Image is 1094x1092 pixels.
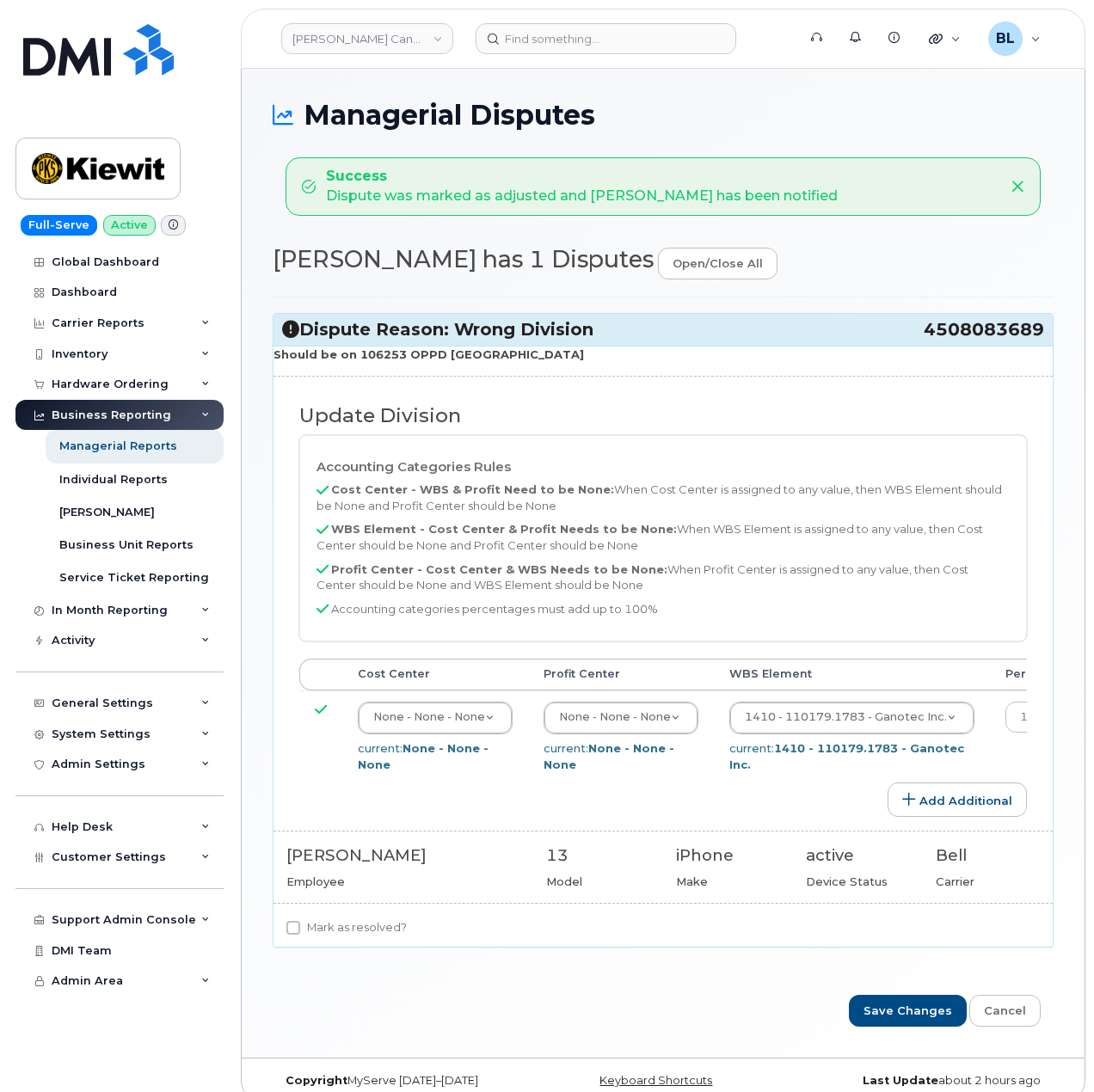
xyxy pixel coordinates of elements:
div: Device Status [806,874,910,890]
a: 1410 - 110179.1783 - Ganotec Inc. [730,702,974,733]
strong: Copyright [286,1074,347,1087]
b: Profit Center - Cost Center & WBS Needs to be None: [331,562,667,576]
a: None - None - None [544,702,698,733]
input: Save Changes [849,995,967,1027]
input: Mark as resolved? [286,921,300,935]
h1: Managerial Disputes [273,100,1054,130]
th: Cost Center [342,659,528,690]
div: Make [676,874,780,890]
a: None - None - None [359,702,512,733]
th: Percentage [990,659,1091,690]
th: WBS Element [714,659,990,690]
a: open/close all [658,248,777,279]
span: current: [729,741,964,771]
strong: Last Update [863,1074,938,1087]
h3: Update Division [299,405,1027,426]
span: None - None - None [559,710,671,723]
div: Employee [286,874,520,890]
strong: None - None - None [544,741,674,771]
p: When WBS Element is assigned to any value, then Cost Center should be None and Profit Center shou... [317,521,1010,553]
label: Mark as resolved? [286,917,407,938]
strong: 1410 - 110179.1783 - Ganotec Inc. [729,741,964,771]
strong: None - None - None [358,741,489,771]
th: Profit Center [528,659,714,690]
h2: [PERSON_NAME] has 1 Disputes [273,247,1054,279]
span: None - None - None [373,710,485,723]
div: 13 [546,844,650,867]
span: current: [544,741,674,771]
div: [PERSON_NAME] [286,844,520,867]
a: Add Additional [888,782,1027,817]
div: active [806,844,910,867]
span: 4508083689 [924,318,1044,341]
div: iPhone [676,844,780,867]
p: When Cost Center is assigned to any value, then WBS Element should be None and Profit Center shou... [317,482,1010,513]
h3: Dispute Reason: Wrong Division [282,318,1044,341]
div: Dispute was marked as adjusted and [PERSON_NAME] has been notified [326,167,838,206]
div: Model [546,874,650,890]
p: When Profit Center is assigned to any value, then Cost Center should be None and WBS Element shou... [317,561,1010,593]
strong: Should be on 106253 OPPD [GEOGRAPHIC_DATA] [273,347,584,361]
div: about 2 hours ago [793,1074,1054,1088]
div: MyServe [DATE]–[DATE] [273,1074,533,1088]
a: Cancel [969,995,1041,1027]
span: current: [358,741,489,771]
b: WBS Element - Cost Center & Profit Needs to be None: [331,522,677,536]
b: Cost Center - WBS & Profit Need to be None: [331,482,614,496]
p: Accounting categories percentages must add up to 100% [317,601,1010,617]
div: Carrier [936,874,1040,890]
a: Keyboard Shortcuts [599,1074,712,1087]
strong: Success [326,167,838,187]
h4: Accounting Categories Rules [317,460,1010,475]
div: Bell [936,844,1040,867]
span: 1410 - 110179.1783 - Ganotec Inc. [745,710,947,723]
